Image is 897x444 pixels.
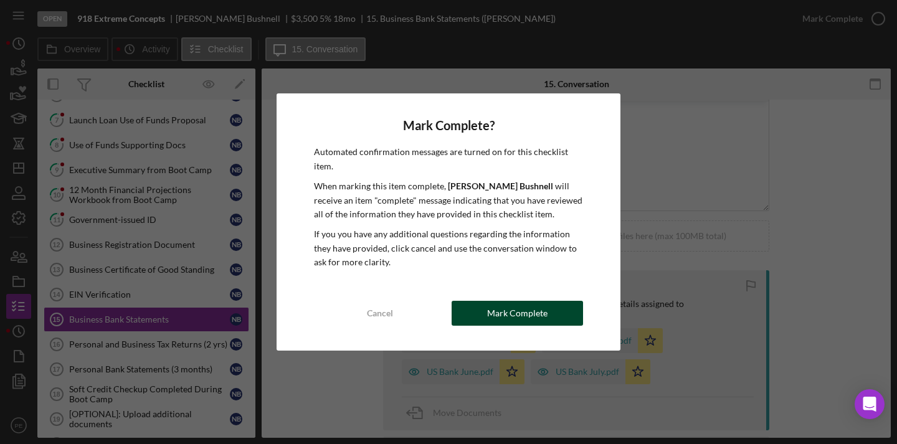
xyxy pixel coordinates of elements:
[487,301,548,326] div: Mark Complete
[448,181,553,191] b: [PERSON_NAME] Bushnell
[452,301,583,326] button: Mark Complete
[855,389,885,419] div: Open Intercom Messenger
[314,301,445,326] button: Cancel
[314,145,583,173] p: Automated confirmation messages are turned on for this checklist item.
[314,179,583,221] p: When marking this item complete, will receive an item "complete" message indicating that you have...
[314,118,583,133] h4: Mark Complete?
[367,301,393,326] div: Cancel
[314,227,583,269] p: If you you have any additional questions regarding the information they have provided, click canc...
